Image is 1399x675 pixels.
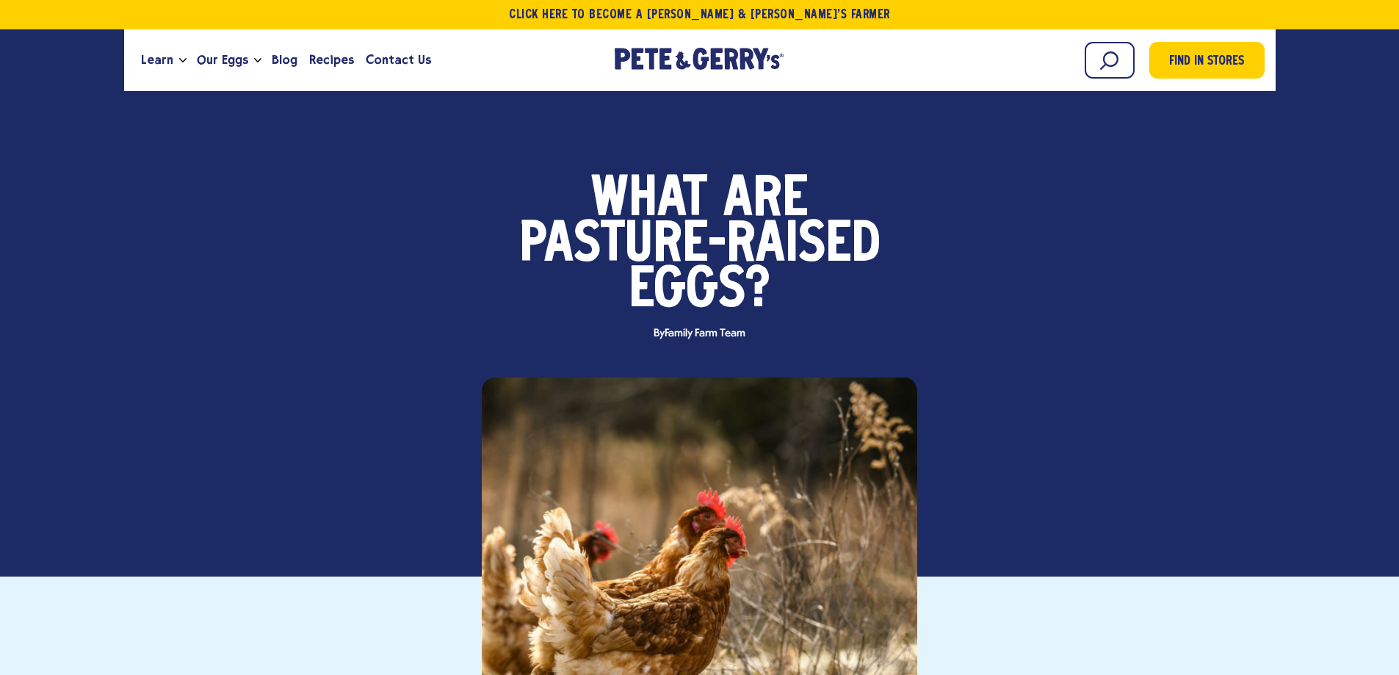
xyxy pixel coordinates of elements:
[135,40,179,80] a: Learn
[179,58,187,63] button: Open the dropdown menu for Learn
[141,51,173,69] span: Learn
[303,40,360,80] a: Recipes
[629,269,770,314] span: Eggs?
[360,40,437,80] a: Contact Us
[665,328,745,339] span: Family Farm Team
[591,178,707,223] span: What
[646,328,752,339] span: By
[309,51,354,69] span: Recipes
[254,58,261,63] button: Open the dropdown menu for Our Eggs
[723,178,808,223] span: are
[272,51,297,69] span: Blog
[191,40,254,80] a: Our Eggs
[1149,42,1265,79] a: Find in Stores
[519,223,881,269] span: Pasture-Raised
[266,40,303,80] a: Blog
[366,51,431,69] span: Contact Us
[197,51,248,69] span: Our Eggs
[1169,52,1244,72] span: Find in Stores
[1085,42,1135,79] input: Search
